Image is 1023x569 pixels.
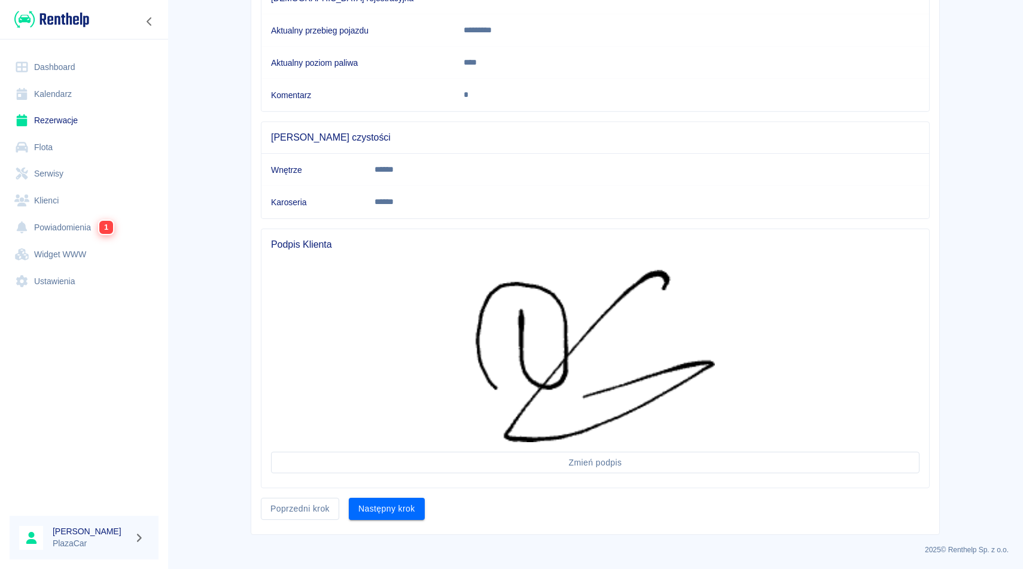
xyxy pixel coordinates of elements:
h6: Karoseria [271,196,355,208]
button: Poprzedni krok [261,498,339,520]
img: Renthelp logo [14,10,89,29]
h6: Wnętrze [271,164,355,176]
a: Kalendarz [10,81,159,108]
a: Flota [10,134,159,161]
p: PlazaCar [53,537,129,550]
a: Renthelp logo [10,10,89,29]
button: Zwiń nawigację [141,14,159,29]
a: Serwisy [10,160,159,187]
span: 1 [99,221,113,234]
h6: Komentarz [271,89,444,101]
p: 2025 © Renthelp Sp. z o.o. [182,544,1009,555]
a: Klienci [10,187,159,214]
a: Rezerwacje [10,107,159,134]
h6: Aktualny poziom paliwa [271,57,444,69]
img: Podpis [476,270,715,442]
h6: Aktualny przebieg pojazdu [271,25,444,36]
span: [PERSON_NAME] czystości [271,132,920,144]
button: Zmień podpis [271,452,920,474]
a: Powiadomienia1 [10,214,159,241]
button: Następny krok [349,498,425,520]
a: Ustawienia [10,268,159,295]
a: Dashboard [10,54,159,81]
h6: [PERSON_NAME] [53,525,129,537]
a: Widget WWW [10,241,159,268]
span: Podpis Klienta [271,239,920,251]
